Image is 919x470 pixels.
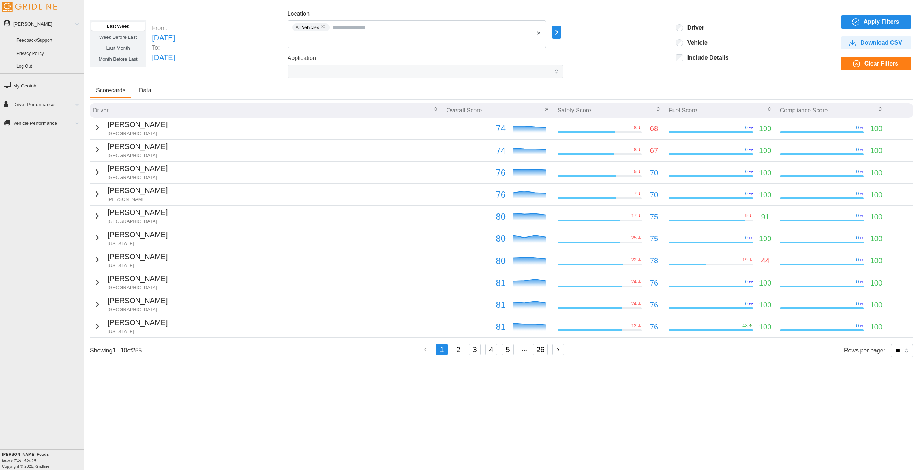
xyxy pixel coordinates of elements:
[745,168,747,175] p: 0
[856,168,859,175] p: 0
[93,185,168,203] button: [PERSON_NAME][PERSON_NAME]
[631,301,636,307] p: 24
[152,44,175,52] p: To:
[650,167,658,179] p: 70
[856,301,859,307] p: 0
[841,57,911,70] button: Clear Filters
[108,207,168,218] p: [PERSON_NAME]
[469,344,481,355] button: 3
[650,321,658,333] p: 76
[870,277,882,289] p: 100
[99,34,137,40] span: Week Before Last
[780,106,828,115] p: Compliance Score
[93,317,168,335] button: [PERSON_NAME][US_STATE]
[650,277,658,289] p: 76
[152,32,175,44] p: [DATE]
[108,262,168,269] p: [US_STATE]
[841,15,911,29] button: Apply Filters
[108,240,168,247] p: [US_STATE]
[2,2,57,12] img: Gridline
[436,344,448,355] button: 1
[453,344,464,355] button: 2
[864,57,898,70] span: Clear Filters
[745,301,747,307] p: 0
[683,39,708,46] label: Vehicle
[631,257,636,263] p: 22
[108,152,168,159] p: [GEOGRAPHIC_DATA]
[870,123,882,134] p: 100
[870,167,882,179] p: 100
[634,146,637,153] p: 8
[631,279,636,285] p: 24
[108,251,168,262] p: [PERSON_NAME]
[841,36,911,49] button: Download CSV
[745,146,747,153] p: 0
[446,166,506,180] p: 76
[446,276,506,290] p: 81
[761,211,769,223] p: 91
[745,190,747,197] p: 0
[650,123,658,134] p: 68
[93,141,168,159] button: [PERSON_NAME][GEOGRAPHIC_DATA]
[856,212,859,219] p: 0
[446,188,506,202] p: 76
[446,320,506,334] p: 81
[108,295,168,306] p: [PERSON_NAME]
[864,16,899,28] span: Apply Filters
[870,255,882,266] p: 100
[108,218,168,225] p: [GEOGRAPHIC_DATA]
[683,24,704,31] label: Driver
[446,232,506,246] p: 80
[446,106,482,115] p: Overall Score
[759,167,771,179] p: 100
[870,299,882,311] p: 100
[759,123,771,134] p: 100
[2,452,49,456] b: [PERSON_NAME] Foods
[152,24,175,32] p: From:
[759,299,771,311] p: 100
[96,87,125,93] span: Scorecards
[446,254,506,268] p: 80
[631,322,636,329] p: 12
[446,122,506,135] p: 74
[870,145,882,156] p: 100
[93,295,168,313] button: [PERSON_NAME][GEOGRAPHIC_DATA]
[745,124,747,131] p: 0
[90,346,142,355] p: Showing 1 ... 10 of 255
[502,344,514,355] button: 5
[761,255,769,266] p: 44
[108,229,168,240] p: [PERSON_NAME]
[108,317,168,328] p: [PERSON_NAME]
[742,257,747,263] p: 19
[742,322,747,329] p: 48
[634,168,637,175] p: 5
[108,328,168,335] p: [US_STATE]
[745,212,747,219] p: 9
[93,163,168,181] button: [PERSON_NAME][GEOGRAPHIC_DATA]
[634,190,637,197] p: 7
[93,229,168,247] button: [PERSON_NAME][US_STATE]
[631,235,636,241] p: 25
[745,235,747,241] p: 0
[631,212,636,219] p: 17
[870,189,882,201] p: 100
[108,273,168,284] p: [PERSON_NAME]
[650,145,658,156] p: 67
[93,273,168,291] button: [PERSON_NAME][GEOGRAPHIC_DATA]
[288,54,316,63] label: Application
[2,451,84,469] div: Copyright © 2025, Gridline
[533,344,548,355] button: 26
[108,141,168,152] p: [PERSON_NAME]
[108,119,168,130] p: [PERSON_NAME]
[844,346,885,355] p: Rows per page:
[152,52,175,63] p: [DATE]
[93,119,168,137] button: [PERSON_NAME][GEOGRAPHIC_DATA]
[108,174,168,181] p: [GEOGRAPHIC_DATA]
[288,10,310,19] label: Location
[93,106,109,115] p: Driver
[650,299,658,311] p: 76
[446,298,506,312] p: 81
[93,207,168,225] button: [PERSON_NAME][GEOGRAPHIC_DATA]
[446,210,506,224] p: 80
[13,60,84,73] a: Log Out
